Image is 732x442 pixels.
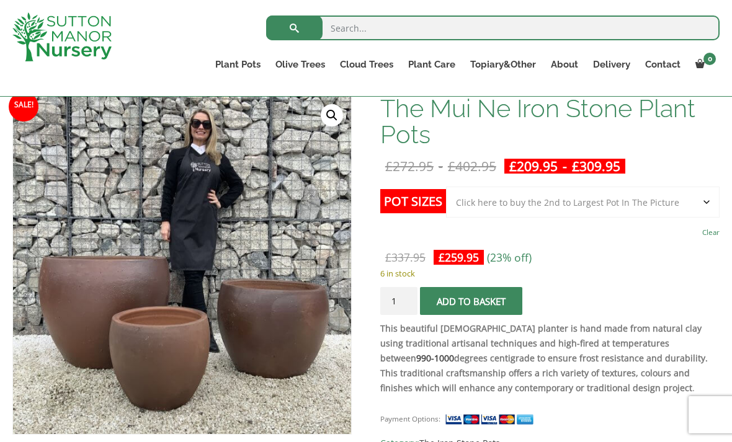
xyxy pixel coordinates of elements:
[380,189,446,213] label: Pot Sizes
[638,56,688,73] a: Contact
[586,56,638,73] a: Delivery
[385,157,393,175] span: £
[445,413,538,426] img: payment supported
[380,414,440,423] small: Payment Options:
[416,352,454,364] a: 990-1000
[12,12,112,61] img: logo
[380,159,501,174] del: -
[420,287,522,315] button: Add to basket
[543,56,586,73] a: About
[385,250,426,265] bdi: 337.95
[509,157,558,175] bdi: 209.95
[9,92,38,122] span: Sale!
[333,56,401,73] a: Cloud Trees
[385,157,434,175] bdi: 272.95
[504,159,625,174] ins: -
[380,321,720,396] p: .
[463,56,543,73] a: Topiary&Other
[509,157,517,175] span: £
[380,322,708,394] strong: This beautiful [DEMOGRAPHIC_DATA] planter is hand made from natural clay using traditional artisa...
[572,157,620,175] bdi: 309.95
[703,53,716,65] span: 0
[448,157,496,175] bdi: 402.95
[572,157,579,175] span: £
[321,104,343,126] a: View full-screen image gallery
[439,250,479,265] bdi: 259.95
[487,250,532,265] span: (23% off)
[385,250,391,265] span: £
[401,56,463,73] a: Plant Care
[380,287,417,315] input: Product quantity
[439,250,445,265] span: £
[208,56,268,73] a: Plant Pots
[688,56,720,73] a: 0
[266,15,720,40] input: Search...
[268,56,333,73] a: Olive Trees
[380,95,720,148] h1: The Mui Ne Iron Stone Plant Pots
[448,157,455,175] span: £
[702,224,720,241] a: Clear options
[380,266,720,281] p: 6 in stock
